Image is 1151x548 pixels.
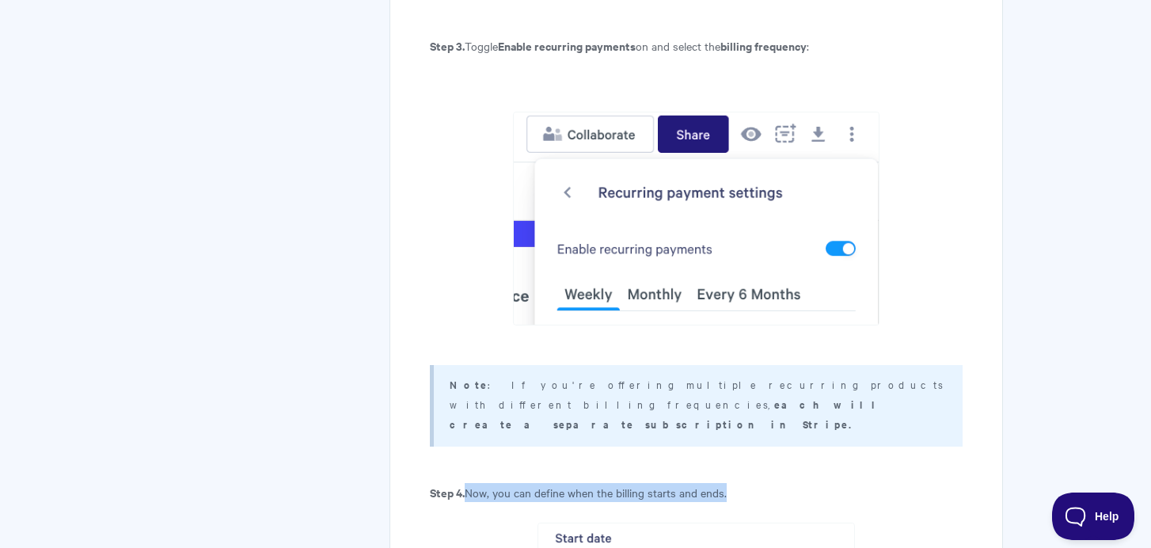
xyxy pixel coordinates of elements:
p: Toggle on and select the : [430,36,963,55]
iframe: Toggle Customer Support [1052,493,1135,540]
p: : If you're offering multiple recurring products with different billing frequencies, [450,375,943,434]
strong: billing frequency [720,37,807,54]
b: Note [450,377,488,392]
b: Step 4. [430,484,465,500]
strong: Enable recurring payments [498,37,636,54]
img: file-cY2cTsZGvu.png [513,112,879,325]
b: Step 3. [430,37,465,54]
p: Now, you can define when the billing starts and ends. [430,483,963,502]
